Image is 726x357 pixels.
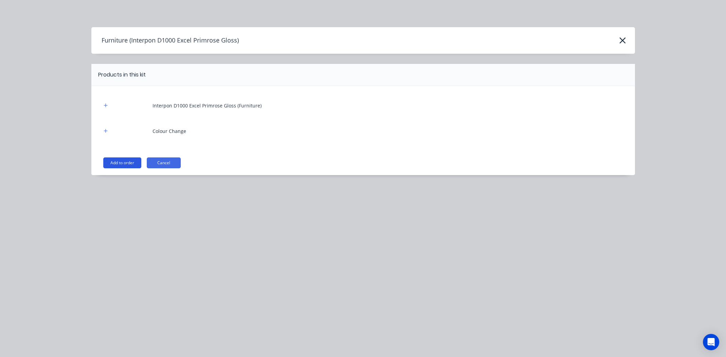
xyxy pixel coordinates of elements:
div: Colour Change [153,128,186,135]
div: Open Intercom Messenger [703,334,719,350]
button: Cancel [147,157,181,168]
div: Products in this kit [98,71,146,79]
h4: Furniture (Interpon D1000 Excel Primrose Gloss) [91,34,239,47]
button: Add to order [103,157,141,168]
div: Interpon D1000 Excel Primrose Gloss (Furniture) [153,102,262,109]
